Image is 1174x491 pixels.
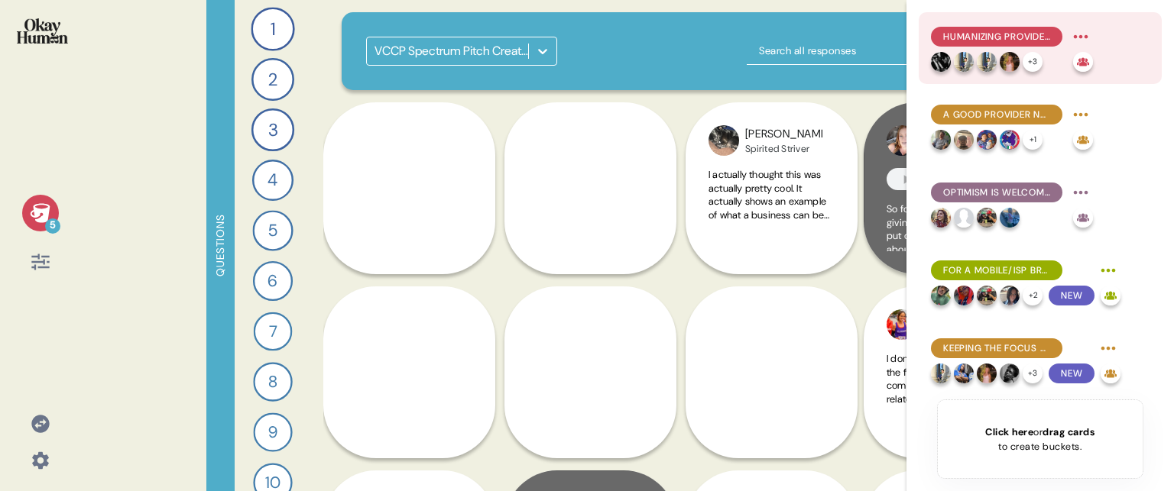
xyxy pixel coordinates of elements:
[251,7,294,50] div: 1
[709,125,739,156] img: profilepic_8625557064220690.jpg
[954,208,974,228] img: profilepic_8626692454105705.jpg
[253,362,292,401] div: 8
[931,208,951,228] img: profilepic_9502052859807690.jpg
[931,363,951,383] img: profilepic_9758953860801219.jpg
[254,312,293,351] div: 7
[943,30,1050,44] span: Humanizing providers allows for connection with consumers.
[931,130,951,150] img: profilepic_28232991916344476.jpg
[1023,52,1043,72] div: + 3
[251,108,294,151] div: 3
[1000,208,1020,228] img: profilepic_9136791456401262.jpg
[1000,52,1020,72] img: profilepic_9098793583548501.jpg
[943,186,1050,199] span: Optimism is welcomed, but not at the expense of realistic messaging.
[1000,286,1020,305] img: profilepic_28440488585565498.jpg
[985,425,1033,438] span: Click here
[977,130,997,150] img: profilepic_8892492290820476.jpg
[745,143,822,155] div: Spirited Striver
[954,130,974,150] img: profilepic_8993474090772513.jpg
[931,52,951,72] img: profilepic_9617741788249903.jpg
[954,286,974,305] img: profilepic_9253331894686835.jpg
[977,286,997,305] img: profilepic_28194739716837399.jpg
[1000,363,1020,383] img: profilepic_9187345984638374.jpg
[252,160,293,201] div: 4
[887,125,917,156] img: profilepic_9605310836147731.jpg
[1023,130,1043,150] div: + 1
[1023,363,1043,383] div: + 3
[1023,286,1043,305] div: + 2
[253,412,292,451] div: 9
[943,108,1050,121] span: A good provider needs to be reliable, and in order to be reliable, it needs to be authentic.
[977,52,997,72] img: profilepic_9758953860801219.jpg
[943,263,1050,277] span: For a mobile/ISP brand, reliability is about more than just uptime.
[375,42,530,60] div: VCCP Spectrum Pitch Creative Testing
[954,52,974,72] img: profilepic_9758953860801219.jpg
[747,37,938,65] input: Search all responses
[251,58,294,101] div: 2
[1043,425,1095,438] span: drag cards
[252,210,293,250] div: 5
[977,363,997,383] img: profilepic_9098793583548501.jpg
[1000,130,1020,150] img: profilepic_8700798576709079.jpg
[887,309,917,340] img: profilepic_6853729384716844.jpg
[1049,286,1095,305] span: New
[17,18,68,44] img: okayhuman.3b1b6348.png
[745,126,822,143] div: [PERSON_NAME]
[931,286,951,305] img: profilepic_8320704164697149.jpg
[954,363,974,383] img: profilepic_6802742343187791.jpg
[943,341,1050,355] span: Keeping the focus on humans and human impact is what makes the benefits feel limitless.
[977,208,997,228] img: profilepic_28194739716837399.jpg
[985,425,1095,454] div: or to create buckets.
[45,218,60,234] div: 5
[1049,363,1095,383] span: New
[253,261,293,301] div: 6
